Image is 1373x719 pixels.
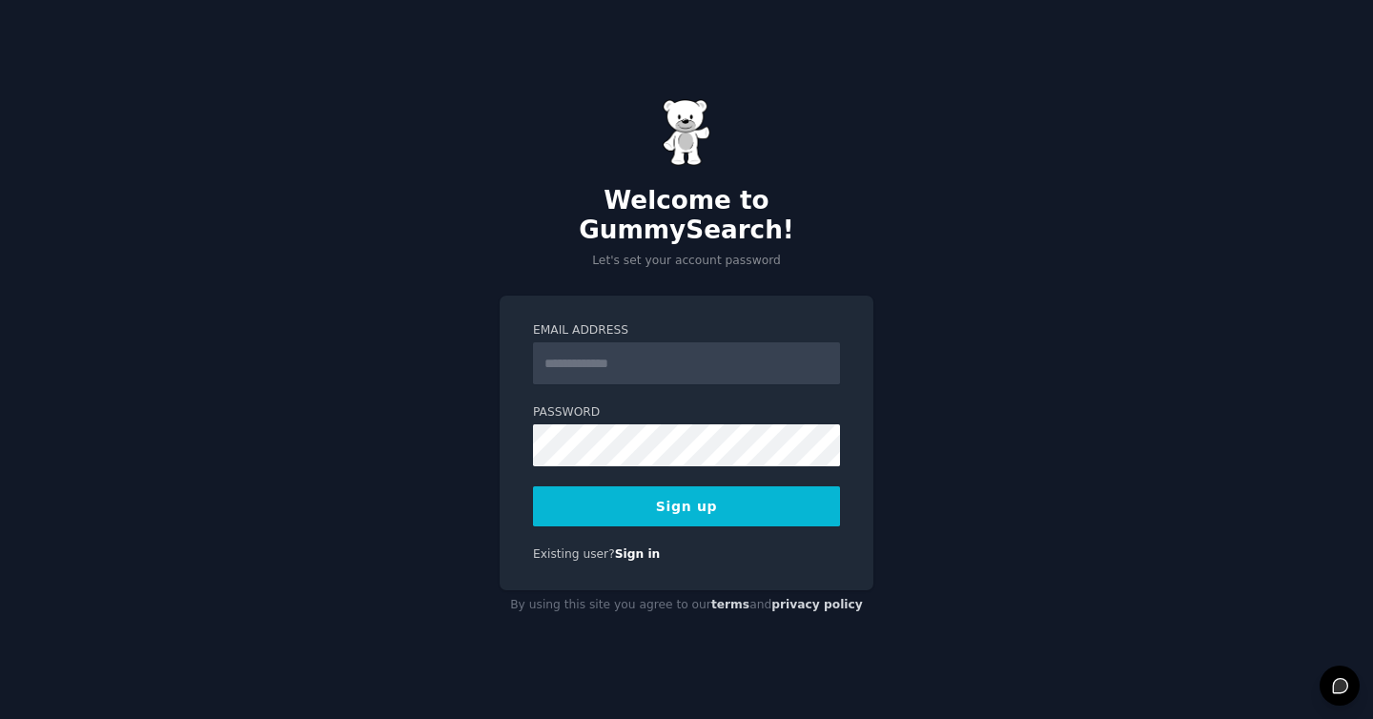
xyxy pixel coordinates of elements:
[533,322,840,339] label: Email Address
[500,186,873,246] h2: Welcome to GummySearch!
[500,253,873,270] p: Let's set your account password
[533,486,840,526] button: Sign up
[500,590,873,621] div: By using this site you agree to our and
[615,547,661,561] a: Sign in
[663,99,710,166] img: Gummy Bear
[533,404,840,421] label: Password
[771,598,863,611] a: privacy policy
[533,547,615,561] span: Existing user?
[711,598,749,611] a: terms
